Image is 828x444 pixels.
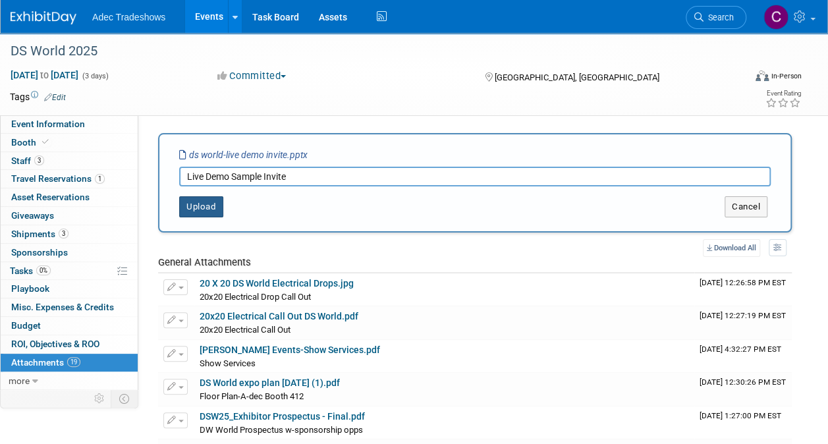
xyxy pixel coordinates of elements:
td: Upload Timestamp [694,306,792,339]
a: 20 X 20 DS World Electrical Drops.jpg [200,278,354,289]
a: Tasks0% [1,262,138,280]
span: 3 [34,155,44,165]
span: Show Services [200,358,256,368]
div: DS World 2025 [6,40,734,63]
button: Cancel [725,196,767,217]
span: more [9,375,30,386]
span: Upload Timestamp [700,278,786,287]
span: Giveaways [11,210,54,221]
a: Event Information [1,115,138,133]
span: to [38,70,51,80]
a: Giveaways [1,207,138,225]
span: 19 [67,357,80,367]
span: Adec Tradeshows [92,12,165,22]
a: 20x20 Electrical Call Out DS World.pdf [200,311,358,321]
span: Playbook [11,283,49,294]
a: Travel Reservations1 [1,170,138,188]
a: Edit [44,93,66,102]
a: Misc. Expenses & Credits [1,298,138,316]
a: Shipments3 [1,225,138,243]
a: Booth [1,134,138,152]
span: Floor Plan-A-dec Booth 412 [200,391,304,401]
span: 20x20 Electrical Call Out [200,325,290,335]
span: ROI, Objectives & ROO [11,339,99,349]
a: Sponsorships [1,244,138,262]
span: Staff [11,155,44,166]
a: [PERSON_NAME] Events-Show Services.pdf [200,345,380,355]
a: Attachments19 [1,354,138,372]
button: Committed [213,69,291,83]
span: Upload Timestamp [700,411,781,420]
span: [DATE] [DATE] [10,69,79,81]
td: Upload Timestamp [694,273,792,306]
span: 1 [95,174,105,184]
td: Upload Timestamp [694,406,792,439]
span: Booth [11,137,51,148]
td: Personalize Event Tab Strip [88,390,111,407]
div: Event Rating [765,90,801,97]
div: In-Person [771,71,802,81]
img: ExhibitDay [11,11,76,24]
div: Event Format [686,69,802,88]
i: Booth reservation complete [42,138,49,146]
span: Misc. Expenses & Credits [11,302,114,312]
span: [GEOGRAPHIC_DATA], [GEOGRAPHIC_DATA] [495,72,659,82]
span: Budget [11,320,41,331]
a: Search [686,6,746,29]
td: Toggle Event Tabs [111,390,138,407]
span: Shipments [11,229,69,239]
a: Asset Reservations [1,188,138,206]
a: Playbook [1,280,138,298]
span: Search [704,13,734,22]
span: Attachments [11,357,80,368]
span: Upload Timestamp [700,377,786,387]
span: Event Information [11,119,85,129]
td: Upload Timestamp [694,340,792,373]
span: 0% [36,265,51,275]
img: Format-Inperson.png [756,70,769,81]
span: 20x20 Electrical Drop Call Out [200,292,311,302]
span: General Attachments [158,256,251,268]
a: Budget [1,317,138,335]
a: more [1,372,138,390]
a: ROI, Objectives & ROO [1,335,138,353]
a: Staff3 [1,152,138,170]
span: Upload Timestamp [700,311,786,320]
td: Tags [10,90,66,103]
span: 3 [59,229,69,238]
input: Enter description [179,167,771,186]
img: Carol Schmidlin [763,5,788,30]
a: DSW25_Exhibitor Prospectus - Final.pdf [200,411,365,422]
span: Upload Timestamp [700,345,781,354]
a: Download All [703,239,760,257]
span: DW World Prospectus w-sponsorship opps [200,425,363,435]
span: Tasks [10,265,51,276]
span: Travel Reservations [11,173,105,184]
button: Upload [179,196,223,217]
i: ds world-live demo invite.pptx [179,150,308,160]
span: Sponsorships [11,247,68,258]
span: Asset Reservations [11,192,90,202]
span: (3 days) [81,72,109,80]
a: DS World expo plan [DATE] (1).pdf [200,377,340,388]
td: Upload Timestamp [694,373,792,406]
